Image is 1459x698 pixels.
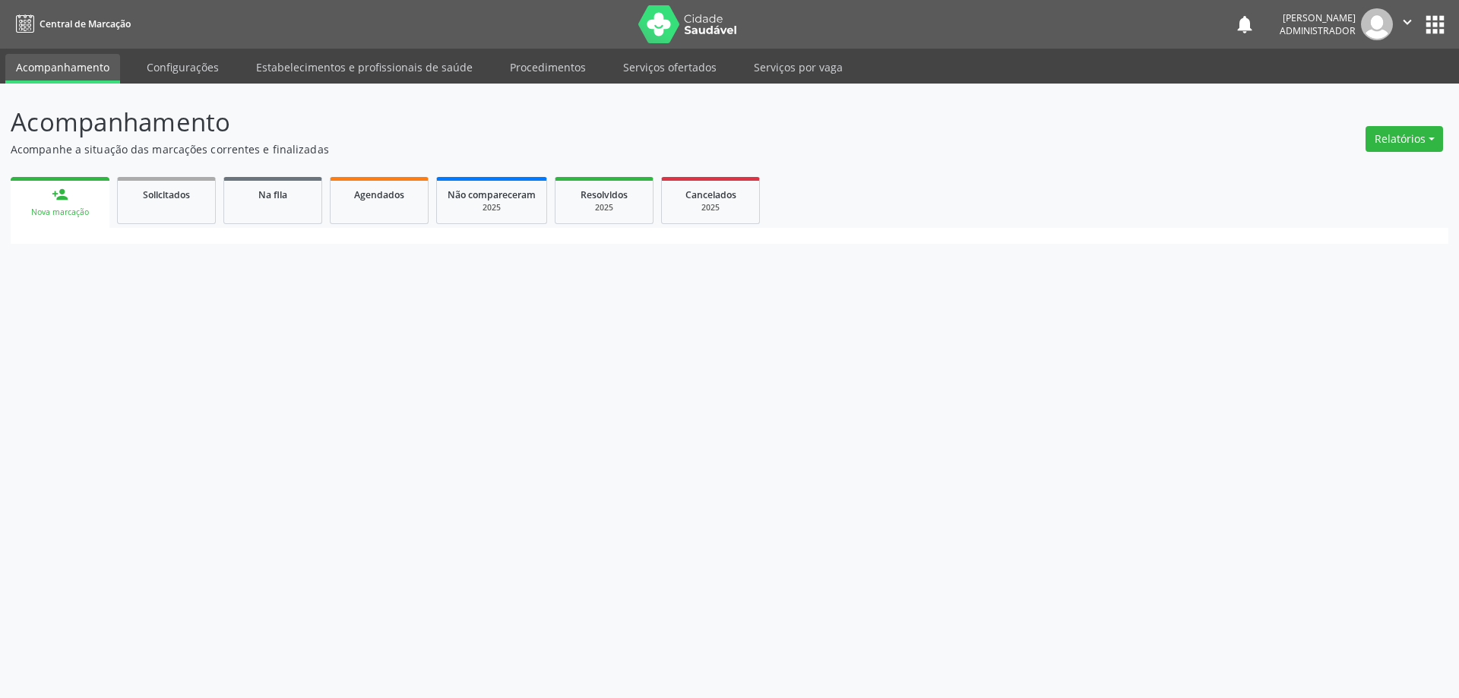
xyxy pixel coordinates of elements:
[40,17,131,30] span: Central de Marcação
[499,54,597,81] a: Procedimentos
[21,207,99,218] div: Nova marcação
[1361,8,1393,40] img: img
[566,202,642,213] div: 2025
[354,188,404,201] span: Agendados
[581,188,628,201] span: Resolvidos
[52,186,68,203] div: person_add
[1280,11,1356,24] div: [PERSON_NAME]
[1366,126,1443,152] button: Relatórios
[258,188,287,201] span: Na fila
[1234,14,1255,35] button: notifications
[1399,14,1416,30] i: 
[685,188,736,201] span: Cancelados
[136,54,229,81] a: Configurações
[448,202,536,213] div: 2025
[143,188,190,201] span: Solicitados
[11,141,1017,157] p: Acompanhe a situação das marcações correntes e finalizadas
[11,11,131,36] a: Central de Marcação
[11,103,1017,141] p: Acompanhamento
[5,54,120,84] a: Acompanhamento
[448,188,536,201] span: Não compareceram
[1280,24,1356,37] span: Administrador
[673,202,748,213] div: 2025
[612,54,727,81] a: Serviços ofertados
[743,54,853,81] a: Serviços por vaga
[245,54,483,81] a: Estabelecimentos e profissionais de saúde
[1393,8,1422,40] button: 
[1422,11,1448,38] button: apps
